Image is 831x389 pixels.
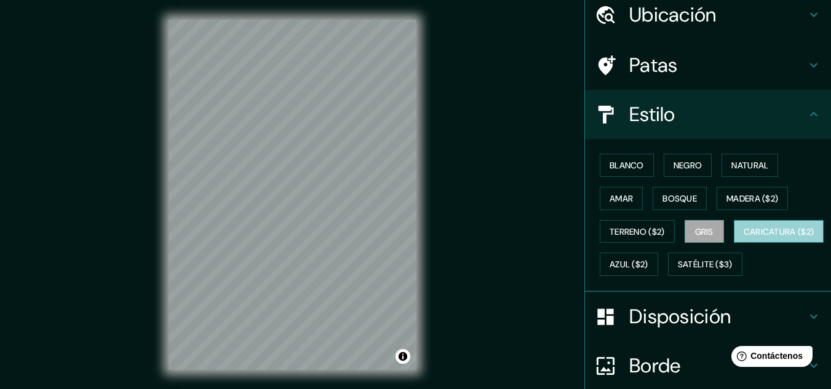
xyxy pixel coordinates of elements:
button: Blanco [600,154,654,177]
button: Bosque [653,187,707,210]
font: Amar [610,193,633,204]
font: Madera ($2) [726,193,778,204]
button: Activar o desactivar atribución [396,349,410,364]
font: Terreno ($2) [610,226,665,237]
div: Disposición [585,292,831,341]
button: Madera ($2) [717,187,788,210]
font: Patas [629,52,678,78]
font: Negro [674,160,702,171]
font: Blanco [610,160,644,171]
font: Borde [629,353,681,379]
canvas: Mapa [169,20,416,370]
iframe: Lanzador de widgets de ayuda [722,341,817,375]
font: Satélite ($3) [678,259,733,270]
font: Azul ($2) [610,259,648,270]
div: Estilo [585,90,831,139]
button: Gris [685,220,724,243]
font: Estilo [629,101,675,127]
button: Satélite ($3) [668,253,742,276]
button: Natural [722,154,778,177]
button: Terreno ($2) [600,220,675,243]
font: Bosque [662,193,697,204]
button: Azul ($2) [600,253,658,276]
button: Amar [600,187,643,210]
div: Patas [585,41,831,90]
font: Disposición [629,304,731,329]
button: Caricatura ($2) [734,220,824,243]
font: Gris [695,226,714,237]
font: Caricatura ($2) [744,226,814,237]
font: Natural [731,160,768,171]
button: Negro [664,154,712,177]
font: Ubicación [629,2,717,28]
